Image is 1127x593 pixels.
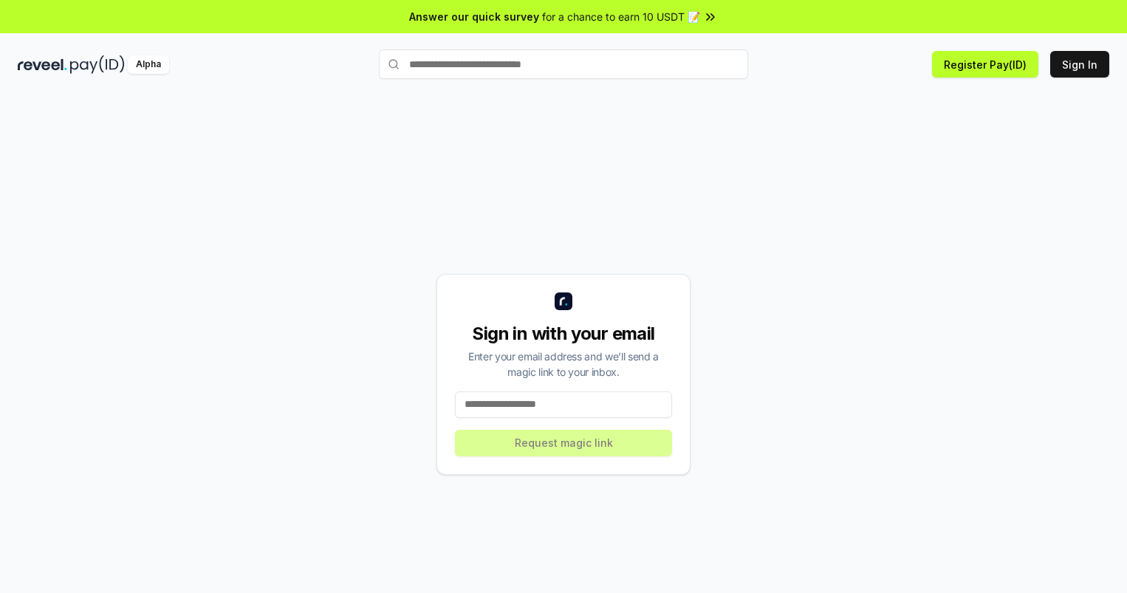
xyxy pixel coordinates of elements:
div: Sign in with your email [455,322,672,346]
span: Answer our quick survey [409,9,539,24]
div: Alpha [128,55,169,74]
button: Register Pay(ID) [932,51,1038,78]
span: for a chance to earn 10 USDT 📝 [542,9,700,24]
button: Sign In [1050,51,1109,78]
img: pay_id [70,55,125,74]
img: logo_small [555,292,572,310]
img: reveel_dark [18,55,67,74]
div: Enter your email address and we’ll send a magic link to your inbox. [455,349,672,380]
